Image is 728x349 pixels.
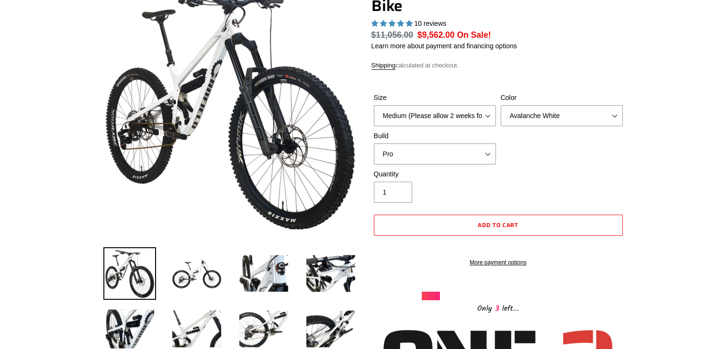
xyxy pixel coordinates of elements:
label: Color [501,93,623,103]
div: calculated at checkout. [371,61,625,70]
div: Only left... [422,300,575,315]
button: Add to cart [374,215,623,236]
a: More payment options [374,258,623,267]
span: 5.00 stars [371,20,414,27]
img: Load image into Gallery viewer, ONE.2 Super Enduro - Complete Bike [170,247,223,300]
s: $11,056.00 [371,30,414,40]
label: Build [374,131,496,141]
label: Size [374,93,496,103]
span: 3 [492,303,502,315]
label: Quantity [374,169,496,179]
a: Learn more about payment and financing options [371,42,517,50]
span: On Sale! [457,29,491,41]
img: Load image into Gallery viewer, ONE.2 Super Enduro - Complete Bike [237,247,290,300]
img: Load image into Gallery viewer, ONE.2 Super Enduro - Complete Bike [103,247,156,300]
span: 10 reviews [414,20,446,27]
span: $9,562.00 [417,30,455,40]
span: Add to cart [478,220,519,229]
img: Load image into Gallery viewer, ONE.2 Super Enduro - Complete Bike [304,247,357,300]
a: Shipping [371,62,396,70]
